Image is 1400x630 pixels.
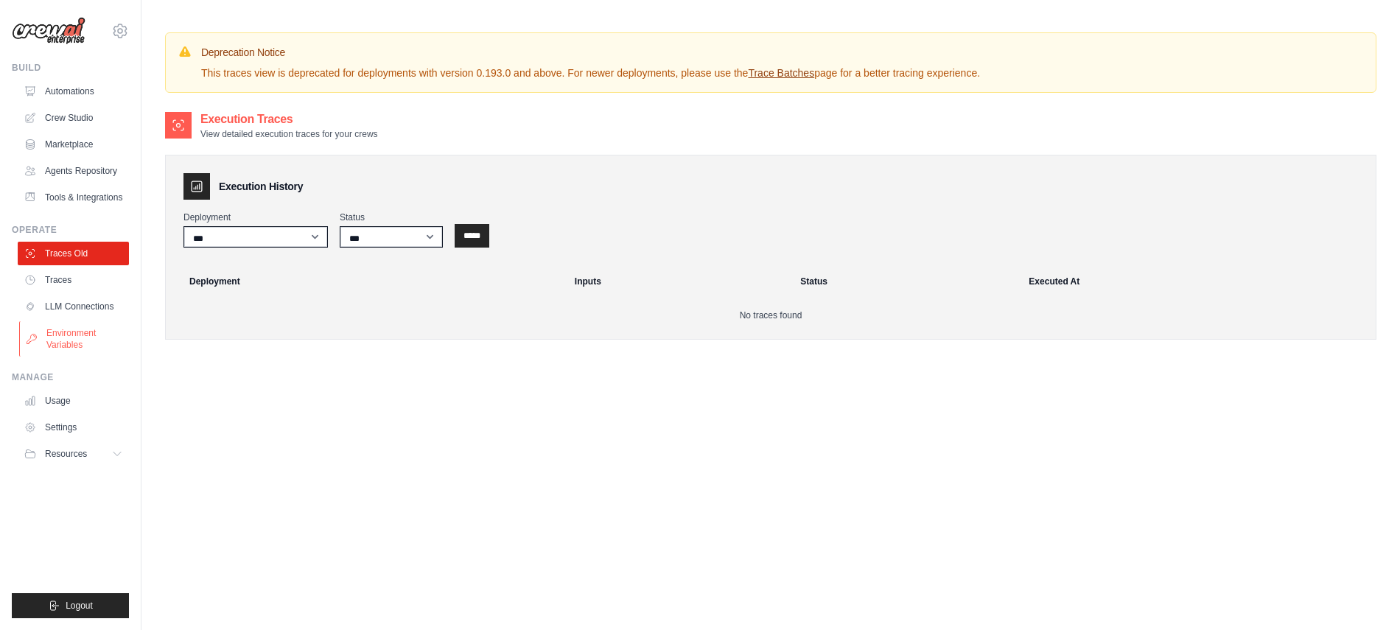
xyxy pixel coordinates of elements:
a: LLM Connections [18,295,129,318]
a: Traces Old [18,242,129,265]
a: Environment Variables [19,321,130,357]
label: Deployment [183,211,328,223]
a: Automations [18,80,129,103]
a: Crew Studio [18,106,129,130]
th: Deployment [172,265,566,298]
h3: Execution History [219,179,303,194]
h3: Deprecation Notice [201,45,980,60]
th: Inputs [566,265,792,298]
span: Resources [45,448,87,460]
th: Status [791,265,1020,298]
span: Logout [66,600,93,612]
a: Tools & Integrations [18,186,129,209]
div: Manage [12,371,129,383]
button: Resources [18,442,129,466]
a: Traces [18,268,129,292]
a: Trace Batches [748,67,814,79]
a: Usage [18,389,129,413]
img: Logo [12,17,85,45]
label: Status [340,211,443,223]
button: Logout [12,593,129,618]
a: Marketplace [18,133,129,156]
div: Operate [12,224,129,236]
div: Build [12,62,129,74]
a: Agents Repository [18,159,129,183]
p: This traces view is deprecated for deployments with version 0.193.0 and above. For newer deployme... [201,66,980,80]
p: No traces found [183,309,1358,321]
a: Settings [18,416,129,439]
th: Executed At [1020,265,1370,298]
h2: Execution Traces [200,111,378,128]
p: View detailed execution traces for your crews [200,128,378,140]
